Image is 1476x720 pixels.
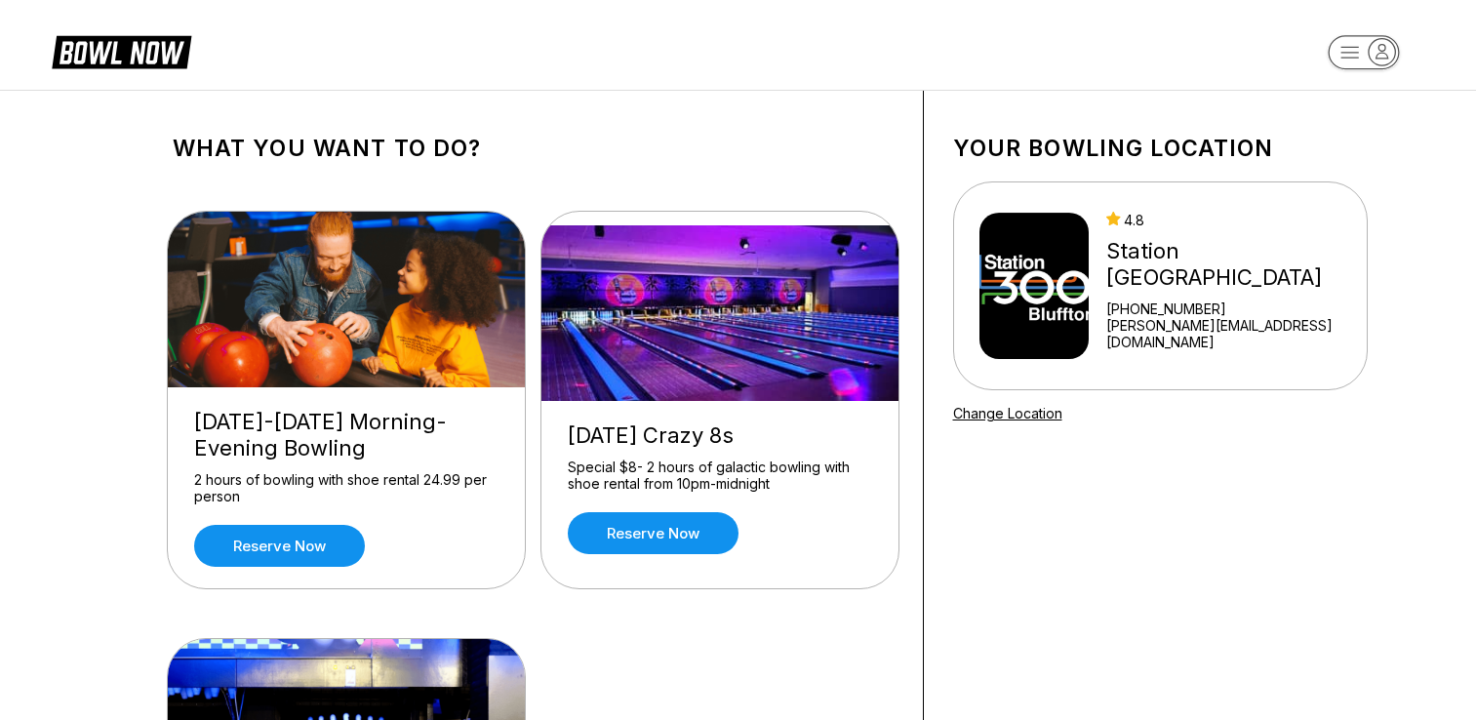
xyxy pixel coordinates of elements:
[568,459,872,493] div: Special $8- 2 hours of galactic bowling with shoe rental from 10pm-midnight
[1106,212,1358,228] div: 4.8
[568,422,872,449] div: [DATE] Crazy 8s
[173,135,894,162] h1: What you want to do?
[194,471,499,505] div: 2 hours of bowling with shoe rental 24.99 per person
[1106,300,1358,317] div: [PHONE_NUMBER]
[1106,238,1358,291] div: Station [GEOGRAPHIC_DATA]
[953,405,1062,421] a: Change Location
[168,212,527,387] img: Friday-Sunday Morning-Evening Bowling
[194,409,499,461] div: [DATE]-[DATE] Morning-Evening Bowling
[194,525,365,567] a: Reserve now
[541,225,900,401] img: Thursday Crazy 8s
[1106,317,1358,350] a: [PERSON_NAME][EMAIL_ADDRESS][DOMAIN_NAME]
[979,213,1090,359] img: Station 300 Bluffton
[953,135,1368,162] h1: Your bowling location
[568,512,738,554] a: Reserve now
